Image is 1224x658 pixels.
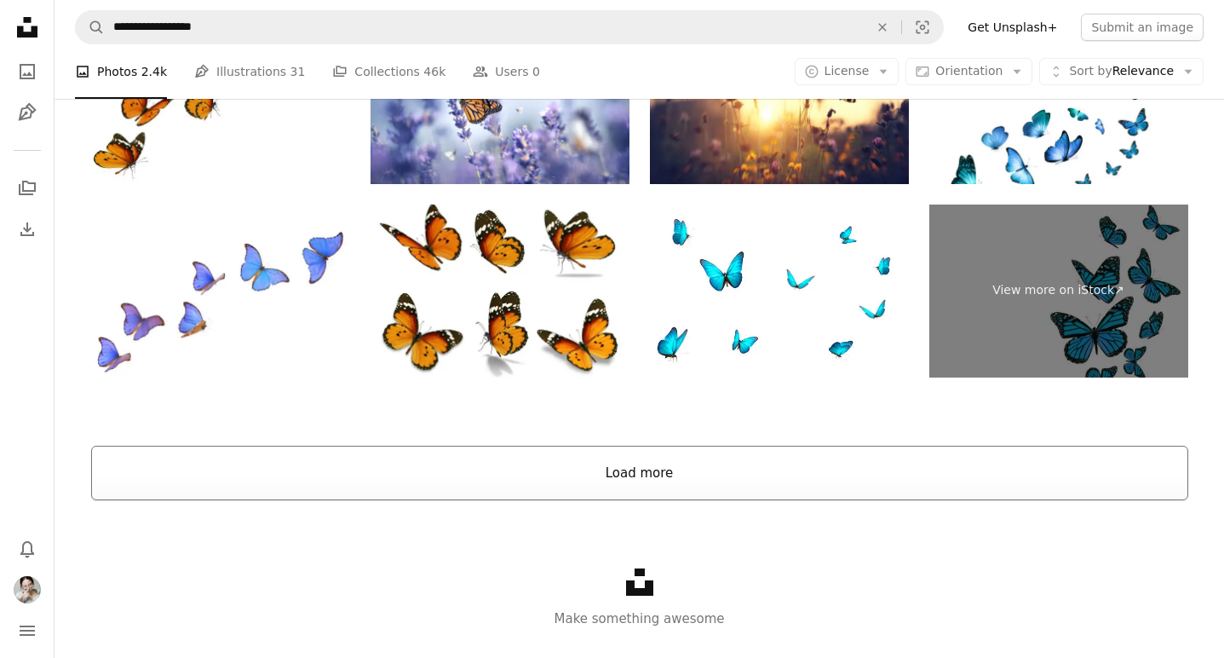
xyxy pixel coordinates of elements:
[473,44,540,99] a: Users 0
[1069,63,1174,80] span: Relevance
[10,10,44,48] a: Home — Unsplash
[75,10,944,44] form: Find visuals sitewide
[864,11,901,43] button: Clear
[1039,58,1204,85] button: Sort byRelevance
[929,205,1188,378] a: View more on iStock↗
[423,62,445,81] span: 46k
[935,64,1003,78] span: Orientation
[957,14,1067,41] a: Get Unsplash+
[55,609,1224,629] p: Make something awesome
[795,58,899,85] button: License
[825,64,870,78] span: License
[10,95,44,130] a: Illustrations
[532,62,540,81] span: 0
[902,11,943,43] button: Visual search
[332,44,445,99] a: Collections 46k
[905,58,1032,85] button: Orientation
[1081,14,1204,41] button: Submit an image
[371,205,629,378] img: six monarch butterfly
[194,44,305,99] a: Illustrations 31
[10,212,44,246] a: Download History
[10,614,44,648] button: Menu
[290,62,306,81] span: 31
[14,576,41,603] img: Avatar of user Janejira Phurekanokrat
[76,11,105,43] button: Search Unsplash
[91,446,1188,500] button: Load more
[1069,64,1112,78] span: Sort by
[91,205,350,378] img: Blue Morpho Butterfly Banner
[10,171,44,205] a: Collections
[10,573,44,607] button: Profile
[650,205,909,378] img: blue butterfly isolated on white back ground
[10,55,44,89] a: Photos
[10,532,44,566] button: Notifications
